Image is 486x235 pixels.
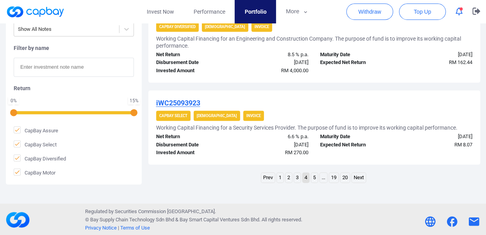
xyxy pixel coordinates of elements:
div: [DATE] [232,59,314,67]
a: Terms of Use [120,225,150,231]
span: RM 8.07 [454,142,472,148]
div: Expected Net Return [314,141,396,149]
div: Invested Amount [150,149,232,157]
div: [DATE] [396,51,478,59]
a: Previous page [261,173,275,183]
strong: CapBay Diversified [159,25,196,29]
div: Expected Net Return [314,59,396,67]
a: Next page [352,173,366,183]
strong: CapBay Select [159,114,187,118]
p: Regulated by Securities Commission [GEOGRAPHIC_DATA]. © Bay Supply Chain Technology Sdn Bhd & . A... [85,208,302,232]
h5: Working Capital Financing for an Engineering and Construction Company. The purpose of fund is to ... [156,35,473,49]
h5: Return [14,85,134,92]
span: Bay Smart Capital Ventures Sdn Bhd [180,217,259,223]
div: Net Return [150,133,232,141]
span: Portfolio [244,7,266,16]
span: CapBay Motor [14,169,55,176]
strong: Invoice [255,25,269,29]
div: [DATE] [396,133,478,141]
a: Page 3 [294,173,301,183]
img: footerLogo [6,208,30,232]
a: ... [320,173,327,183]
div: Disbursement Date [150,141,232,149]
span: RM 270.00 [285,150,308,155]
span: CapBay Diversified [14,155,66,162]
span: RM 4,000.00 [281,68,308,73]
h5: Working Capital Financing for a Security Services Provider. The purpose of fund is to improve its... [156,124,458,131]
a: Page 19 [329,173,338,183]
a: Page 20 [340,173,350,183]
span: Top Up [414,8,431,16]
div: 6.6 % p.a. [232,133,314,141]
a: Page 4 is your current page [303,173,309,183]
span: Performance [193,7,225,16]
a: Page 1 [277,173,283,183]
button: Top Up [399,4,446,20]
div: Invested Amount [150,67,232,75]
div: 8.5 % p.a. [232,51,314,59]
div: Net Return [150,51,232,59]
strong: [DEMOGRAPHIC_DATA] [205,25,245,29]
div: [DATE] [232,141,314,149]
a: Page 2 [285,173,292,183]
h5: Filter by name [14,45,134,52]
div: 15 % [130,98,139,103]
span: CapBay Select [14,141,57,148]
a: Page 5 [311,173,318,183]
div: 0 % [10,98,18,103]
div: Maturity Date [314,133,396,141]
strong: Invoice [246,114,261,118]
div: Disbursement Date [150,59,232,67]
strong: [DEMOGRAPHIC_DATA] [197,114,237,118]
button: Withdraw [346,4,393,20]
input: Enter investment note name [14,58,134,77]
a: Privacy Notice [85,225,117,231]
span: RM 162.44 [449,59,472,65]
div: Maturity Date [314,51,396,59]
u: iWC25093923 [156,99,200,107]
span: CapBay Assure [14,126,58,134]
